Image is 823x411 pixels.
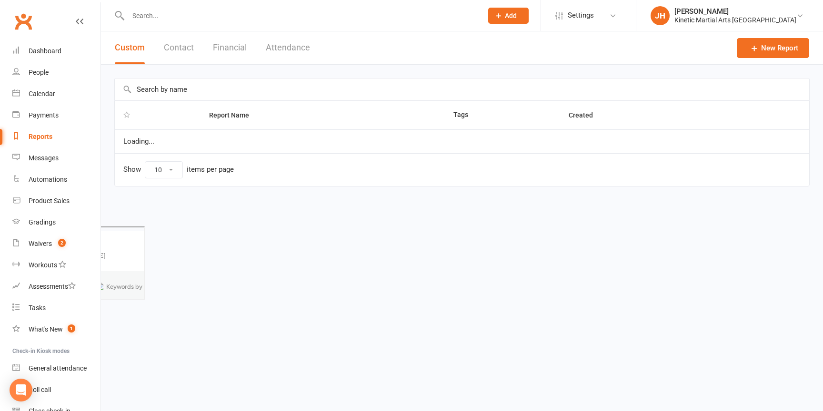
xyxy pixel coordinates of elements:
a: What's New1 [12,319,100,340]
div: Messages [29,154,59,162]
button: Contact [164,31,194,64]
a: Gradings [12,212,100,233]
a: People [12,62,100,83]
a: Waivers 2 [12,233,100,254]
span: Settings [568,5,594,26]
span: 2 [58,239,66,247]
div: [PERSON_NAME] [674,7,796,16]
a: Dashboard [12,40,100,62]
div: What's New [29,325,63,333]
a: Product Sales [12,190,100,212]
div: Keywords by Traffic [105,56,161,62]
div: Domain: [DOMAIN_NAME] [25,25,105,32]
button: Created [569,109,603,121]
a: Roll call [12,379,100,401]
div: Kinetic Martial Arts [GEOGRAPHIC_DATA] [674,16,796,24]
button: Attendance [266,31,310,64]
input: Search... [125,9,476,22]
span: Created [569,111,603,119]
th: Tags [445,101,560,129]
a: New Report [737,38,809,58]
div: People [29,68,49,76]
img: logo_orange.svg [15,15,23,23]
a: Tasks [12,297,100,319]
div: Reports [29,133,52,140]
a: Workouts [12,254,100,276]
span: Report Name [209,111,260,119]
span: 1 [68,324,75,333]
a: Assessments [12,276,100,297]
div: items per page [187,166,234,174]
div: Dashboard [29,47,61,55]
input: Search by name [115,78,809,100]
td: Loading... [115,129,809,153]
button: Report Name [209,109,260,121]
div: Workouts [29,261,57,269]
div: Open Intercom Messenger [10,379,32,401]
a: Clubworx [11,10,35,33]
a: Automations [12,169,100,190]
span: Add [505,12,517,20]
a: Messages [12,147,100,169]
div: Payments [29,111,59,119]
button: Add [488,8,529,24]
div: Assessments [29,283,76,290]
div: Automations [29,176,67,183]
div: v 4.0.25 [27,15,47,23]
div: JH [651,6,670,25]
button: Custom [115,31,145,64]
div: Domain Overview [36,56,85,62]
div: Calendar [29,90,55,98]
div: Waivers [29,240,52,247]
div: Tasks [29,304,46,312]
div: Show [123,161,234,178]
div: General attendance [29,364,87,372]
a: Reports [12,126,100,147]
div: Product Sales [29,197,70,205]
a: Payments [12,105,100,126]
div: Gradings [29,218,56,226]
img: tab_keywords_by_traffic_grey.svg [95,55,102,63]
button: Financial [213,31,247,64]
img: tab_domain_overview_orange.svg [26,55,33,63]
a: Calendar [12,83,100,105]
a: General attendance kiosk mode [12,358,100,379]
img: website_grey.svg [15,25,23,32]
div: Roll call [29,386,51,393]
